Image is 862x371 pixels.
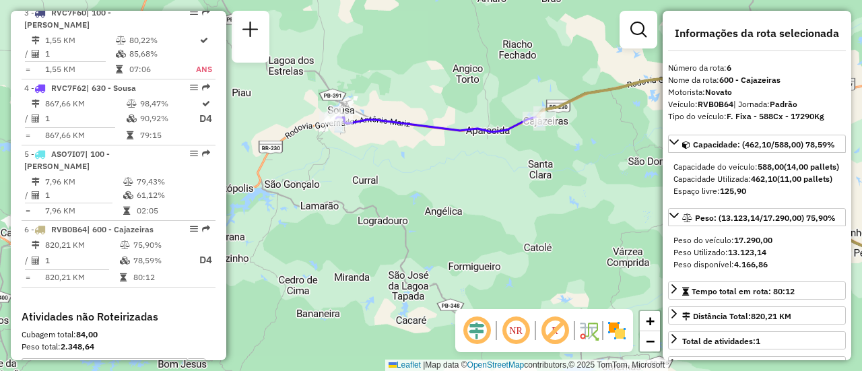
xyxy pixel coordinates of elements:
strong: 1 [756,336,760,346]
span: 3 - [24,7,111,30]
td: 79:15 [139,129,199,142]
div: Peso disponível: [673,259,840,271]
h4: Atividades não Roteirizadas [22,310,215,323]
p: D4 [199,111,212,127]
strong: (11,00 pallets) [777,174,832,184]
strong: 17.290,00 [734,235,772,245]
td: 867,66 KM [44,129,126,142]
div: Tipo do veículo: [668,110,846,123]
strong: 125,90 [720,186,746,196]
td: 1,55 KM [44,63,115,76]
div: Motorista: [668,86,846,98]
div: Peso Utilizado: [673,246,840,259]
span: Peso do veículo: [673,235,772,245]
td: 78,59% [133,252,187,269]
td: = [24,129,31,142]
i: Total de Atividades [32,50,40,58]
a: OpenStreetMap [467,360,525,370]
div: Capacidade: (462,10/588,00) 78,59% [668,156,846,203]
div: Map data © contributors,© 2025 TomTom, Microsoft [385,360,668,371]
i: % de utilização do peso [127,100,137,108]
i: % de utilização da cubagem [127,114,137,123]
em: Rota exportada [202,83,210,92]
span: 4 - [24,83,136,93]
div: Capacidade Utilizada: [673,173,840,185]
div: Número da rota: [668,62,846,74]
td: / [24,110,31,127]
div: Distância Total: [682,310,791,323]
span: RVC7F62 [51,83,86,93]
div: Nome da rota: [668,74,846,86]
a: Zoom out [640,331,660,351]
a: Total de atividades:1 [668,331,846,349]
a: Exibir filtros [625,16,652,43]
span: | Jornada: [733,99,797,109]
a: Tempo total em rota: 80:12 [668,281,846,300]
td: 98,47% [139,97,199,110]
i: % de utilização da cubagem [123,191,133,199]
strong: Padrão [770,99,797,109]
span: Ocultar NR [500,314,532,347]
span: 5 - [24,149,110,171]
strong: 13.123,14 [728,247,766,257]
em: Opções [190,83,198,92]
i: % de utilização da cubagem [120,257,130,265]
em: Rota exportada [202,149,210,158]
span: 820,21 KM [751,311,791,321]
td: = [24,63,31,76]
td: 90,92% [139,110,199,127]
span: RVC7F60 [51,7,86,18]
i: Distância Total [32,100,40,108]
a: Nova sessão e pesquisa [237,16,264,46]
td: 02:05 [136,204,209,217]
span: Total de atividades: [682,336,760,346]
span: | [423,360,425,370]
td: 867,66 KM [44,97,126,110]
div: Peso: (13.123,14/17.290,00) 75,90% [668,229,846,276]
i: Distância Total [32,241,40,249]
span: Ocultar deslocamento [461,314,493,347]
td: 7,96 KM [44,204,123,217]
strong: RVB0B64 [698,99,733,109]
td: / [24,189,31,202]
td: 75,90% [133,238,187,252]
td: 820,21 KM [44,238,119,252]
h4: Informações da rota selecionada [668,27,846,40]
td: 79,43% [136,175,209,189]
span: RVB0B64 [51,224,87,234]
td: ANS [195,63,213,76]
strong: 600 - Cajazeiras [719,75,781,85]
em: Opções [190,149,198,158]
em: Opções [190,225,198,233]
td: = [24,271,31,284]
strong: 84,00 [76,329,98,339]
i: Rota otimizada [200,36,208,44]
i: Tempo total em rota [116,65,123,73]
span: | 600 - Cajazeiras [87,224,154,234]
i: % de utilização da cubagem [116,50,126,58]
span: Capacidade: (462,10/588,00) 78,59% [693,139,835,149]
strong: 6 [727,63,731,73]
strong: (14,00 pallets) [784,162,839,172]
i: % de utilização do peso [120,241,130,249]
div: Veículo: [668,98,846,110]
span: Peso: (13.123,14/17.290,00) 75,90% [695,213,836,223]
strong: 588,00 [758,162,784,172]
a: Distância Total:820,21 KM [668,306,846,325]
a: Capacidade: (462,10/588,00) 78,59% [668,135,846,153]
span: + [646,312,655,329]
span: ASO7I07 [51,149,85,159]
td: 1,55 KM [44,34,115,47]
td: 80,22% [129,34,195,47]
strong: 4.166,86 [734,259,768,269]
td: 1 [44,189,123,202]
strong: Novato [705,87,732,97]
i: Total de Atividades [32,257,40,265]
strong: 462,10 [751,174,777,184]
i: Distância Total [32,36,40,44]
span: | 100 - [PERSON_NAME] [24,7,111,30]
a: Zoom in [640,311,660,331]
td: 80:12 [133,271,187,284]
td: = [24,204,31,217]
div: Peso total: [22,341,215,353]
